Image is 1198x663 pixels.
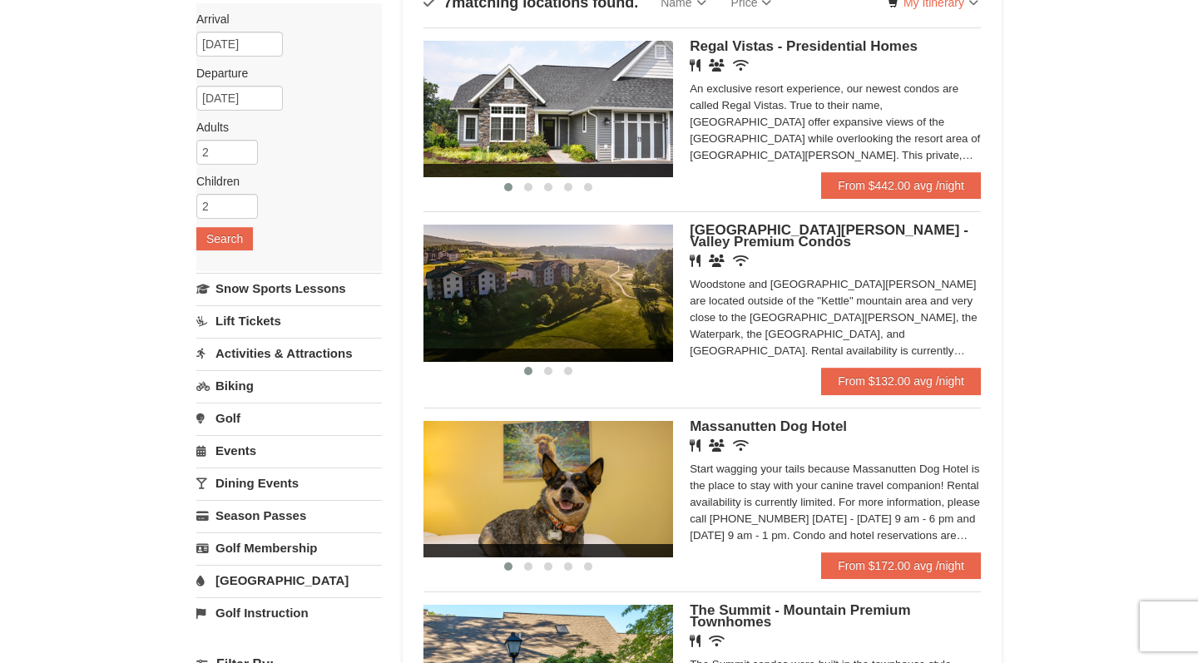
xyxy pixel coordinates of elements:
[690,602,910,630] span: The Summit - Mountain Premium Townhomes
[821,368,981,394] a: From $132.00 avg /night
[690,439,700,452] i: Restaurant
[733,255,749,267] i: Wireless Internet (free)
[690,38,918,54] span: Regal Vistas - Presidential Homes
[690,255,700,267] i: Restaurant
[196,11,369,27] label: Arrival
[196,65,369,82] label: Departure
[690,59,700,72] i: Restaurant
[690,276,981,359] div: Woodstone and [GEOGRAPHIC_DATA][PERSON_NAME] are located outside of the "Kettle" mountain area an...
[196,273,382,304] a: Snow Sports Lessons
[196,403,382,433] a: Golf
[709,635,725,647] i: Wireless Internet (free)
[821,552,981,579] a: From $172.00 avg /night
[196,435,382,466] a: Events
[196,565,382,596] a: [GEOGRAPHIC_DATA]
[196,597,382,628] a: Golf Instruction
[709,255,725,267] i: Banquet Facilities
[196,227,253,250] button: Search
[196,173,369,190] label: Children
[690,461,981,544] div: Start wagging your tails because Massanutten Dog Hotel is the place to stay with your canine trav...
[196,370,382,401] a: Biking
[690,222,968,250] span: [GEOGRAPHIC_DATA][PERSON_NAME] - Valley Premium Condos
[821,172,981,199] a: From $442.00 avg /night
[196,119,369,136] label: Adults
[690,418,847,434] span: Massanutten Dog Hotel
[690,81,981,164] div: An exclusive resort experience, our newest condos are called Regal Vistas. True to their name, [G...
[196,468,382,498] a: Dining Events
[196,532,382,563] a: Golf Membership
[709,439,725,452] i: Banquet Facilities
[733,59,749,72] i: Wireless Internet (free)
[690,635,700,647] i: Restaurant
[733,439,749,452] i: Wireless Internet (free)
[196,305,382,336] a: Lift Tickets
[196,500,382,531] a: Season Passes
[709,59,725,72] i: Banquet Facilities
[196,338,382,369] a: Activities & Attractions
